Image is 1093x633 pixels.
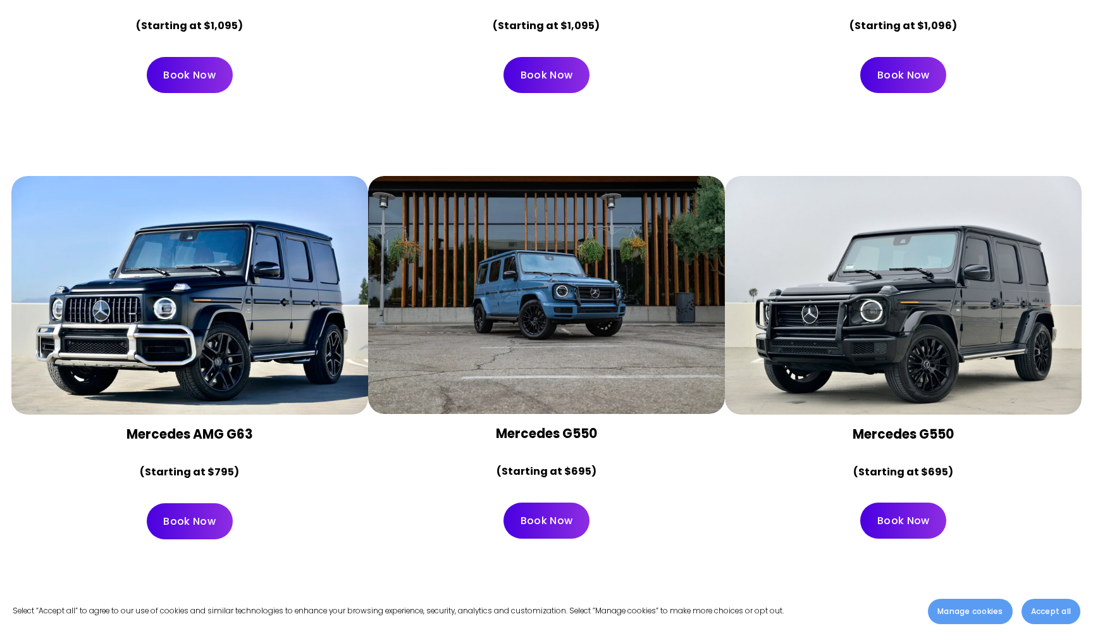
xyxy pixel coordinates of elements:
[849,18,957,33] strong: (Starting at $1,096)
[1031,606,1071,617] span: Accept all
[127,425,253,443] strong: Mercedes AMG G63
[928,599,1012,624] button: Manage cookies
[136,18,243,33] strong: (Starting at $1,095)
[496,425,597,442] strong: Mercedes G550
[853,465,953,479] strong: (Starting at $695)
[1022,599,1080,624] button: Accept all
[860,503,946,539] a: Book Now
[937,606,1003,617] span: Manage cookies
[497,464,596,479] strong: (Starting at $695)
[147,503,233,539] a: Book Now
[140,465,239,479] strong: (Starting at $795)
[493,18,600,33] strong: (Starting at $1,095)
[13,605,784,618] p: Select “Accept all” to agree to our use of cookies and similar technologies to enhance your brows...
[853,425,954,443] strong: Mercedes G550
[860,57,946,93] a: Book Now
[147,57,233,93] a: Book Now
[503,57,590,93] a: Book Now
[503,503,590,539] a: Book Now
